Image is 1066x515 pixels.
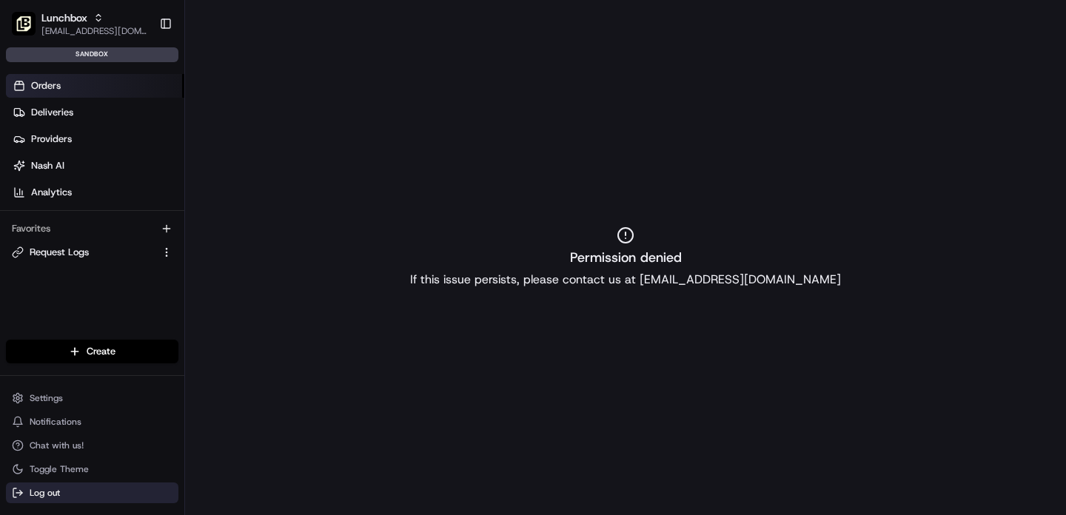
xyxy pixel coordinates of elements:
[15,255,38,279] img: Masood Aslam
[140,331,238,346] span: API Documentation
[6,388,178,408] button: Settings
[131,269,161,281] span: [DATE]
[31,79,61,92] span: Orders
[87,345,115,358] span: Create
[46,229,120,241] span: [PERSON_NAME]
[12,12,36,36] img: Lunchbox
[31,132,72,146] span: Providers
[30,416,81,428] span: Notifications
[15,15,44,44] img: Nash
[15,141,41,168] img: 1736555255976-a54dd68f-1ca7-489b-9aae-adbdc363a1c4
[67,156,204,168] div: We're available if you need us!
[6,74,184,98] a: Orders
[30,246,89,259] span: Request Logs
[6,217,178,240] div: Favorites
[6,340,178,363] button: Create
[6,127,184,151] a: Providers
[131,229,161,241] span: [DATE]
[119,325,244,351] a: 💻API Documentation
[570,247,682,268] h2: Permission denied
[123,229,128,241] span: •
[31,159,64,172] span: Nash AI
[229,189,269,207] button: See all
[6,435,178,456] button: Chat with us!
[6,154,184,178] a: Nash AI
[6,411,178,432] button: Notifications
[252,146,269,164] button: Start new chat
[125,332,137,344] div: 💻
[30,440,84,451] span: Chat with us!
[15,59,269,83] p: Welcome 👋
[6,240,178,264] button: Request Logs
[67,141,243,156] div: Start new chat
[31,106,73,119] span: Deliveries
[30,487,60,499] span: Log out
[46,269,120,281] span: [PERSON_NAME]
[6,101,184,124] a: Deliveries
[41,10,87,25] button: Lunchbox
[123,269,128,281] span: •
[31,186,72,199] span: Analytics
[6,482,178,503] button: Log out
[30,270,41,282] img: 1736555255976-a54dd68f-1ca7-489b-9aae-adbdc363a1c4
[9,325,119,351] a: 📗Knowledge Base
[147,367,179,378] span: Pylon
[38,95,244,111] input: Clear
[31,141,58,168] img: 9188753566659_6852d8bf1fb38e338040_72.png
[6,47,178,62] div: sandbox
[6,181,184,204] a: Analytics
[15,192,95,204] div: Past conversations
[30,331,113,346] span: Knowledge Base
[410,271,841,289] p: If this issue persists, please contact us at [EMAIL_ADDRESS][DOMAIN_NAME]
[30,463,89,475] span: Toggle Theme
[30,230,41,242] img: 1736555255976-a54dd68f-1ca7-489b-9aae-adbdc363a1c4
[30,392,63,404] span: Settings
[15,215,38,239] img: Brittany Newman
[41,25,147,37] button: [EMAIL_ADDRESS][DOMAIN_NAME]
[12,246,155,259] a: Request Logs
[6,459,178,479] button: Toggle Theme
[104,366,179,378] a: Powered byPylon
[6,6,153,41] button: LunchboxLunchbox[EMAIL_ADDRESS][DOMAIN_NAME]
[15,332,27,344] div: 📗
